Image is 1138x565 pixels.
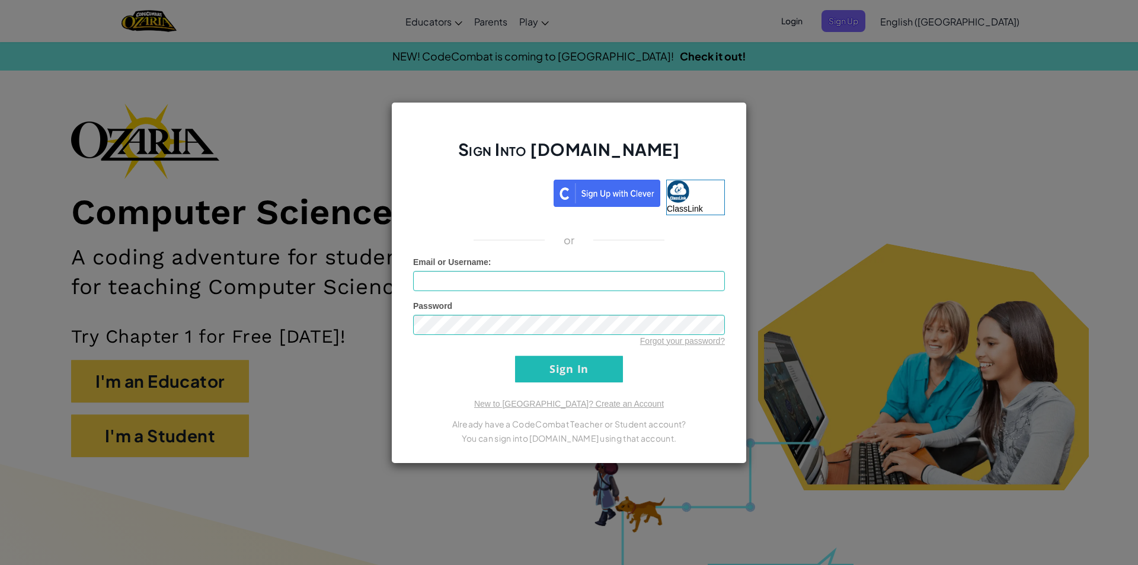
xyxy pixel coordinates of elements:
[554,180,660,207] img: clever_sso_button@2x.png
[667,180,689,203] img: classlink-logo-small.png
[640,336,725,346] a: Forgot your password?
[413,138,725,173] h2: Sign Into [DOMAIN_NAME]
[667,204,703,213] span: ClassLink
[515,356,623,382] input: Sign In
[564,233,575,247] p: or
[413,301,452,311] span: Password
[413,256,491,268] label: :
[474,399,664,408] a: New to [GEOGRAPHIC_DATA]? Create an Account
[413,257,488,267] span: Email or Username
[407,178,554,205] iframe: Sign in with Google Button
[413,417,725,431] p: Already have a CodeCombat Teacher or Student account?
[413,431,725,445] p: You can sign into [DOMAIN_NAME] using that account.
